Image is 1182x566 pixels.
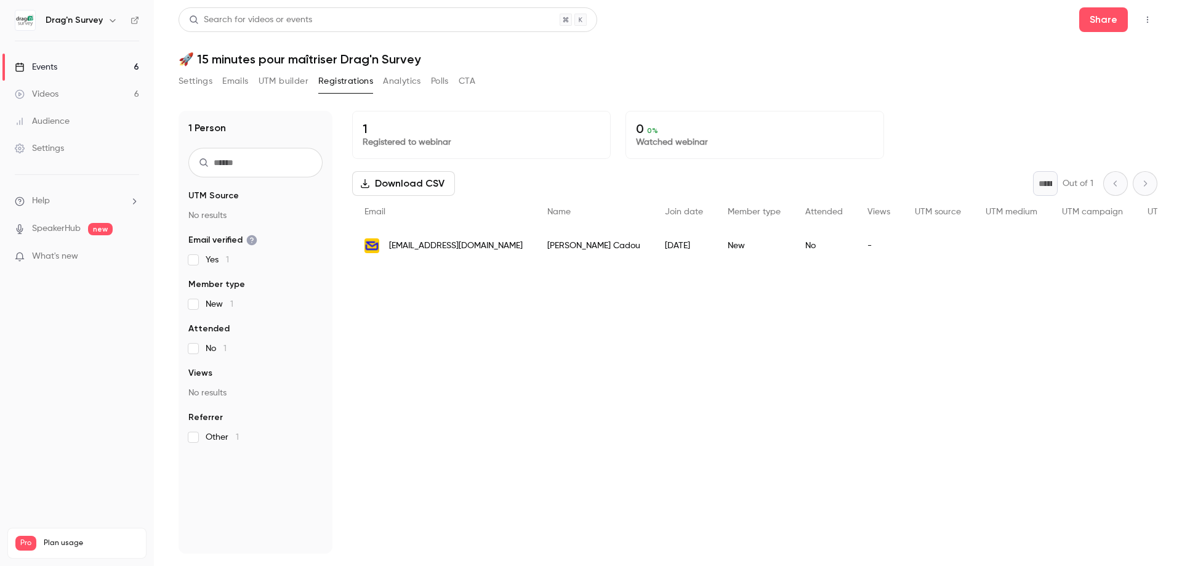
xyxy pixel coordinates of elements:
img: laposte.net [364,238,379,253]
a: SpeakerHub [32,222,81,235]
span: Yes [206,254,229,266]
span: Join date [665,208,703,216]
span: [EMAIL_ADDRESS][DOMAIN_NAME] [389,240,523,253]
span: Attended [188,323,230,335]
li: help-dropdown-opener [15,195,139,208]
div: Search for videos or events [189,14,312,26]
button: CTA [459,71,475,91]
div: Videos [15,88,58,100]
span: 0 % [647,126,658,135]
button: Share [1079,7,1128,32]
span: Other [206,431,239,443]
span: Views [867,208,890,216]
span: UTM Source [188,190,239,202]
span: Plan usage [44,538,139,548]
span: Member type [728,208,781,216]
span: UTM campaign [1062,208,1123,216]
section: facet-groups [188,190,323,443]
span: No [206,342,227,355]
span: 1 [230,300,233,309]
span: Help [32,195,50,208]
img: Drag'n Survey [15,10,35,30]
div: New [715,228,793,263]
p: 1 [363,121,600,136]
p: Out of 1 [1063,177,1093,190]
span: Attended [805,208,843,216]
span: New [206,298,233,310]
div: [PERSON_NAME] Cadou [535,228,653,263]
button: Registrations [318,71,373,91]
span: Email verified [188,234,257,246]
div: [DATE] [653,228,715,263]
button: UTM builder [259,71,308,91]
p: No results [188,209,323,222]
div: - [855,228,903,263]
h6: Drag'n Survey [46,14,103,26]
span: 1 [226,256,229,264]
div: Settings [15,142,64,155]
p: Watched webinar [636,136,874,148]
button: Download CSV [352,171,455,196]
span: Member type [188,278,245,291]
span: Pro [15,536,36,551]
div: Audience [15,115,70,127]
span: Name [547,208,571,216]
span: Views [188,367,212,379]
span: UTM medium [986,208,1037,216]
span: Referrer [188,411,223,424]
h1: 🚀 15 minutes pour maîtriser Drag'n Survey [179,52,1157,67]
button: Settings [179,71,212,91]
span: new [88,223,113,235]
button: Analytics [383,71,421,91]
span: Email [364,208,385,216]
p: Registered to webinar [363,136,600,148]
button: Polls [431,71,449,91]
button: Emails [222,71,248,91]
span: What's new [32,250,78,263]
span: UTM source [915,208,961,216]
h1: 1 Person [188,121,226,135]
span: 1 [236,433,239,442]
div: Events [15,61,57,73]
span: 1 [223,344,227,353]
p: No results [188,387,323,399]
p: 0 [636,121,874,136]
div: No [793,228,855,263]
